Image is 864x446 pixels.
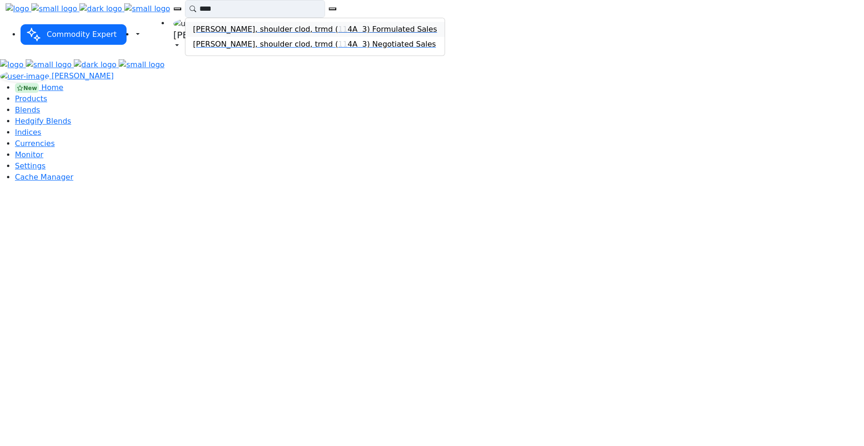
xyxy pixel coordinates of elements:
[173,18,222,29] img: user-image
[43,26,120,42] span: Commodity Expert
[15,161,46,170] a: Settings
[26,59,71,70] img: small logo
[347,24,437,35] span: 4A 3) Formulated Sales
[31,3,77,14] img: small logo
[21,24,127,45] button: Commodity Expert
[193,24,338,35] span: [PERSON_NAME], shoulder clod, trmd (
[79,3,122,14] img: dark logo
[193,39,437,50] a: [PERSON_NAME], shoulder clod, trmd ( 11 4A 3) Negotiated Sales
[41,83,63,92] span: Home
[52,71,114,80] span: [PERSON_NAME]
[119,59,164,70] img: small logo
[15,105,40,114] a: Blends
[15,150,43,159] a: Monitor
[6,3,29,14] img: logo
[15,128,41,137] a: Indices
[193,39,338,50] span: [PERSON_NAME], shoulder clod, trmd (
[15,139,55,148] a: Currencies
[15,173,73,181] a: Cache Manager
[74,60,164,69] a: dark logo small logo
[15,83,39,92] div: New
[347,39,436,50] span: 4A 3) Negotiated Sales
[15,83,64,92] a: New Home
[193,24,437,35] a: [PERSON_NAME], shoulder clod, trmd ( 11 4A 3) Formulated Sales
[74,59,116,70] img: dark logo
[21,30,127,39] a: Commodity Expert
[124,3,170,14] img: small logo
[338,24,347,35] span: 11
[15,94,47,103] a: Products
[79,4,170,13] a: dark logo small logo
[170,18,255,52] a: user-image [PERSON_NAME]
[338,39,347,50] span: 11
[173,29,251,41] h5: [PERSON_NAME]
[15,117,71,125] a: Hedgify Blends
[6,4,79,13] a: logo small logo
